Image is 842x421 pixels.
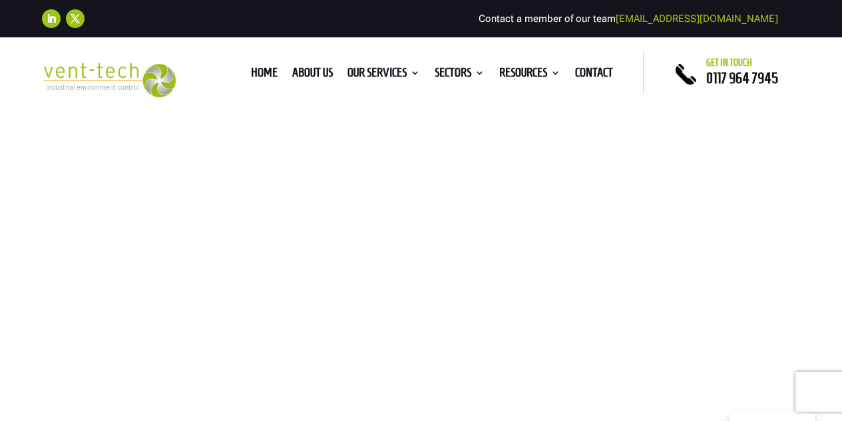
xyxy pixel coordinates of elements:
[347,68,420,83] a: Our Services
[42,9,61,28] a: Follow on LinkedIn
[292,68,333,83] a: About us
[251,68,278,83] a: Home
[575,68,613,83] a: Contact
[42,63,175,97] img: 2023-09-27T08_35_16.549ZVENT-TECH---Clear-background
[66,9,85,28] a: Follow on X
[479,13,778,25] span: Contact a member of our team
[435,68,485,83] a: Sectors
[706,57,752,68] span: Get in touch
[706,70,778,86] a: 0117 964 7945
[499,68,560,83] a: Resources
[616,13,778,25] a: [EMAIL_ADDRESS][DOMAIN_NAME]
